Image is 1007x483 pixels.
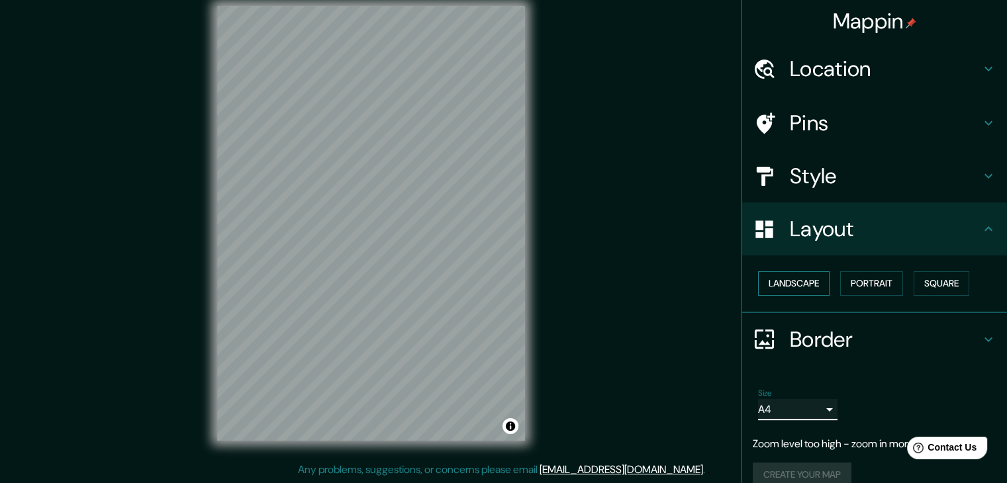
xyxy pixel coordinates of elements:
[217,6,525,441] canvas: Map
[742,150,1007,202] div: Style
[705,462,707,478] div: .
[840,271,903,296] button: Portrait
[753,436,996,452] p: Zoom level too high - zoom in more
[742,202,1007,255] div: Layout
[790,326,981,353] h4: Border
[742,42,1007,95] div: Location
[914,271,969,296] button: Square
[742,313,1007,366] div: Border
[790,56,981,82] h4: Location
[833,8,917,34] h4: Mappin
[707,462,710,478] div: .
[906,18,916,28] img: pin-icon.png
[889,431,992,468] iframe: Help widget launcher
[758,387,772,398] label: Size
[742,97,1007,150] div: Pins
[790,216,981,242] h4: Layout
[790,110,981,136] h4: Pins
[540,462,703,476] a: [EMAIL_ADDRESS][DOMAIN_NAME]
[758,271,830,296] button: Landscape
[758,399,838,420] div: A4
[790,163,981,189] h4: Style
[298,462,705,478] p: Any problems, suggestions, or concerns please email .
[503,418,518,434] button: Toggle attribution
